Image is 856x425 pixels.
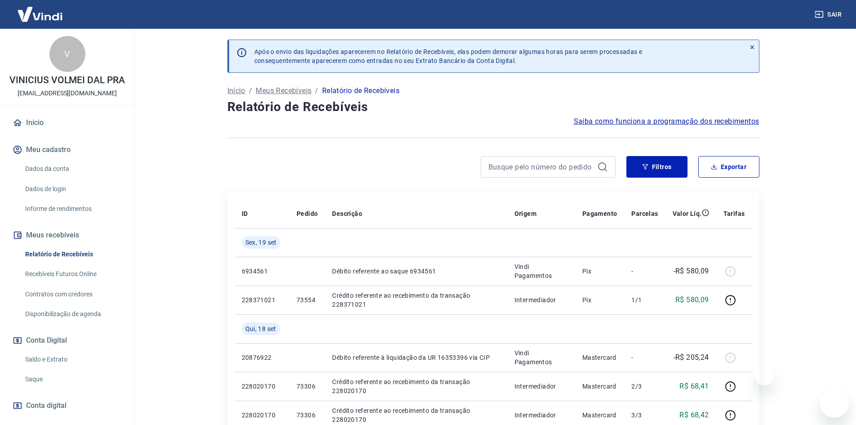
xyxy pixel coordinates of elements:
p: Pix [582,295,617,304]
a: Saldo e Extrato [22,350,124,369]
a: Dados da conta [22,160,124,178]
p: R$ 68,42 [679,410,709,421]
p: 73554 [297,295,318,304]
span: Qui, 18 set [245,324,276,333]
a: Disponibilização de agenda [22,305,124,323]
p: Tarifas [723,209,745,218]
img: Vindi [11,0,69,28]
p: Débito referente ao saque 6934561 [332,267,500,276]
button: Sair [813,6,845,23]
p: -R$ 580,09 [674,266,709,277]
p: 73306 [297,411,318,420]
h4: Relatório de Recebíveis [227,98,759,116]
p: -R$ 205,24 [674,352,709,363]
p: Pedido [297,209,318,218]
p: Intermediador [514,295,568,304]
a: Início [11,113,124,133]
p: Após o envio das liquidações aparecerem no Relatório de Recebíveis, elas podem demorar algumas ho... [254,47,643,65]
p: 1/1 [631,295,658,304]
a: Relatório de Recebíveis [22,245,124,264]
p: Pix [582,267,617,276]
iframe: Fechar mensagem [756,367,774,385]
div: V [49,36,85,72]
p: Mastercard [582,411,617,420]
p: / [249,85,252,96]
p: Intermediador [514,411,568,420]
p: 3/3 [631,411,658,420]
p: Pagamento [582,209,617,218]
iframe: Botão para abrir a janela de mensagens [820,389,849,418]
button: Conta Digital [11,331,124,350]
p: 228020170 [242,382,282,391]
p: ID [242,209,248,218]
a: Conta digital [11,396,124,416]
a: Saiba como funciona a programação dos recebimentos [574,116,759,127]
a: Dados de login [22,180,124,198]
p: VINICIUS VOLMEI DAL PRA [9,76,125,85]
button: Meu cadastro [11,140,124,160]
span: Sex, 19 set [245,238,277,247]
button: Meus recebíveis [11,225,124,245]
p: - [631,353,658,362]
p: Vindi Pagamentos [514,349,568,367]
p: Crédito referente ao recebimento da transação 228020170 [332,377,500,395]
p: Mastercard [582,382,617,391]
a: Saque [22,370,124,389]
p: - [631,267,658,276]
a: Contratos com credores [22,285,124,304]
p: Intermediador [514,382,568,391]
p: Origem [514,209,537,218]
a: Meus Recebíveis [256,85,311,96]
p: Parcelas [631,209,658,218]
a: Recebíveis Futuros Online [22,265,124,283]
p: Valor Líq. [673,209,702,218]
p: Vindi Pagamentos [514,262,568,280]
p: 6934561 [242,267,282,276]
p: Relatório de Recebíveis [322,85,399,96]
p: Descrição [332,209,362,218]
button: Exportar [698,156,759,178]
button: Filtros [626,156,687,178]
p: 2/3 [631,382,658,391]
p: Débito referente à liquidação da UR 16353396 via CIP [332,353,500,362]
a: Início [227,85,245,96]
span: Conta digital [26,399,67,412]
p: Mastercard [582,353,617,362]
p: 228371021 [242,295,282,304]
p: 20876922 [242,353,282,362]
a: Informe de rendimentos [22,200,124,218]
p: Crédito referente ao recebimento da transação 228020170 [332,406,500,424]
p: Crédito referente ao recebimento da transação 228371021 [332,291,500,309]
p: / [315,85,318,96]
p: R$ 68,41 [679,381,709,392]
p: R$ 580,09 [675,295,709,305]
input: Busque pelo número do pedido [488,160,594,174]
p: [EMAIL_ADDRESS][DOMAIN_NAME] [18,89,117,98]
p: 73306 [297,382,318,391]
p: 228020170 [242,411,282,420]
